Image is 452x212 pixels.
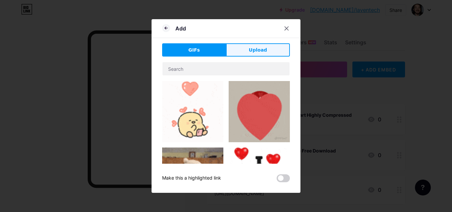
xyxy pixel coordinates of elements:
[226,43,290,57] button: Upload
[229,148,290,209] img: Gihpy
[162,62,290,75] input: Search
[188,47,200,54] span: GIFs
[229,81,290,142] img: Gihpy
[175,24,186,32] div: Add
[162,174,221,182] div: Make this a highlighted link
[249,47,267,54] span: Upload
[162,43,226,57] button: GIFs
[162,81,223,142] img: Gihpy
